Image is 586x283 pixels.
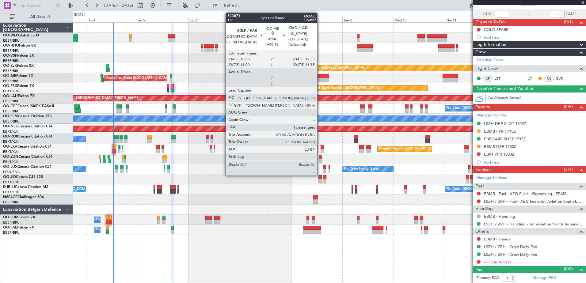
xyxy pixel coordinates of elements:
[533,275,556,281] a: Manage PAX
[19,1,54,10] input: Trip Number
[3,58,20,63] a: EBBR/BRU
[484,152,514,157] div: EBKT PPR 1800Z
[494,76,508,81] a: LST
[3,200,20,205] a: EBBR/BRU
[3,180,18,184] a: EBKT/KJK
[3,115,52,118] a: OO-SLMCessna Citation XLS
[484,244,537,249] a: LSZH / ZRH - Crew Daily Fee
[564,104,573,110] span: (2/5)
[484,214,515,219] a: EBMB - Handling
[3,94,35,98] a: OO-LAHFalcon 7X
[3,64,34,68] a: OO-ELKFalcon 8X
[3,44,36,47] a: OO-HHOFalcon 8X
[3,170,20,174] a: LFSN/ENC
[476,275,499,281] label: Planned PAX
[564,266,573,272] span: (0/0)
[16,15,65,19] span: All Aircraft
[484,252,537,257] a: LSZH / ZRH - Crew Daily Fee
[483,11,493,17] span: ATOT
[483,75,493,82] div: CP
[219,3,244,8] span: Refresh
[475,85,534,92] span: Dispatch Checks and Weather
[544,75,554,82] div: CS
[564,19,573,25] span: (0/1)
[475,228,489,235] span: Others
[3,54,17,58] span: OO-VSF
[137,17,188,22] div: Fri 5
[3,84,34,88] a: OO-FSXFalcon 7X
[3,226,34,229] a: OO-FAEFalcon 7X
[3,185,15,189] span: D-IBLU
[475,19,506,26] span: Dispatch To-Dos
[3,38,20,43] a: EBBR/BRU
[3,129,18,134] a: EBKT/KJK
[484,199,583,204] a: LSZH / ZRH - Fuel - AEG Fuels-Jet Aviation South-LSZH/ZRH
[3,34,18,37] span: OO-WLP
[3,48,20,53] a: EBBR/BRU
[3,79,20,83] a: EBBR/BRU
[3,135,18,138] span: OO-ROK
[483,35,583,40] div: Add new
[487,96,586,102] div: (No Dispatch Checks)
[3,145,17,149] span: OO-LXA
[3,185,48,189] a: D-IBLUCessna Citation M2
[484,191,567,196] a: EBMB - Fuel - AEG Fuels - Skytanking - EBMB
[3,64,17,68] span: OO-ELK
[483,160,583,165] div: Add new
[475,183,484,190] span: Fuel
[484,259,511,265] a: --- - Car Access
[475,266,482,273] span: Pax
[3,216,35,219] a: OO-LUMFalcon 7X
[3,135,52,138] a: OO-ROKCessna Citation CJ4
[3,104,54,108] a: OO-GPEFalcon 900EX EASy II
[344,164,380,174] div: No Crew Nancy (Essey)
[475,206,493,213] span: Handling
[3,69,20,73] a: EBBR/BRU
[310,104,420,113] div: Planned Maint [GEOGRAPHIC_DATA] ([GEOGRAPHIC_DATA] National)
[86,17,137,22] div: Thu 4
[3,34,39,37] a: OO-WLPGlobal 5500
[484,236,512,242] a: EBMB - Hangar
[3,125,52,128] a: OO-NSGCessna Citation CJ4
[484,221,583,227] a: LSZH / ZRH - Handling - Jet Aviation North Terminal LSZH / ZRH
[3,54,34,58] a: OO-VSFFalcon 8X
[3,226,17,229] span: OO-FAE
[3,175,43,179] a: OO-JIDCessna CJ1 525
[484,144,516,149] div: EBMB DEP 1730Z
[3,220,20,225] a: EBBR/BRU
[3,155,18,159] span: OO-ZUN
[3,139,18,144] a: EBKT/KJK
[3,195,17,199] span: N604GF
[564,166,573,173] span: (3/7)
[3,119,20,124] a: EBBR/BRU
[3,195,44,199] a: N604GFChallenger 604
[3,149,18,154] a: EBKT/KJK
[3,230,20,235] a: EBBR/BRU
[3,165,51,169] a: OO-LUXCessna Citation CJ4
[74,12,85,17] div: [DATE]
[3,216,18,219] span: OO-LUM
[475,41,506,48] span: Leg Information
[3,175,16,179] span: OO-JID
[484,121,526,126] div: LSZH DEP SLOT 1605Z
[476,175,507,181] a: Manage Services
[3,155,52,159] a: OO-ZUNCessna Citation CJ4
[476,57,503,63] a: Schedule Crew
[475,49,486,56] span: Crew
[105,74,221,83] div: Unplanned Maint [GEOGRAPHIC_DATA] ([GEOGRAPHIC_DATA] National)
[3,44,19,47] span: OO-HHO
[293,63,364,73] div: Planned Maint Kortrijk-[GEOGRAPHIC_DATA]
[484,27,508,32] div: COLD SPARE
[3,115,18,118] span: OO-SLM
[3,84,17,88] span: OO-FSX
[307,84,379,93] div: Planned Maint Kortrijk-[GEOGRAPHIC_DATA]
[445,17,496,22] div: Thu 11
[7,12,67,22] button: All Aircraft
[104,3,133,8] span: [DATE] - [DATE]
[3,74,33,78] a: OO-AIEFalcon 7X
[475,104,490,111] span: Permits
[447,104,549,113] div: No Crew [GEOGRAPHIC_DATA] ([GEOGRAPHIC_DATA] National)
[3,104,17,108] span: OO-GPE
[209,1,246,10] button: Refresh
[556,76,569,81] a: GVK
